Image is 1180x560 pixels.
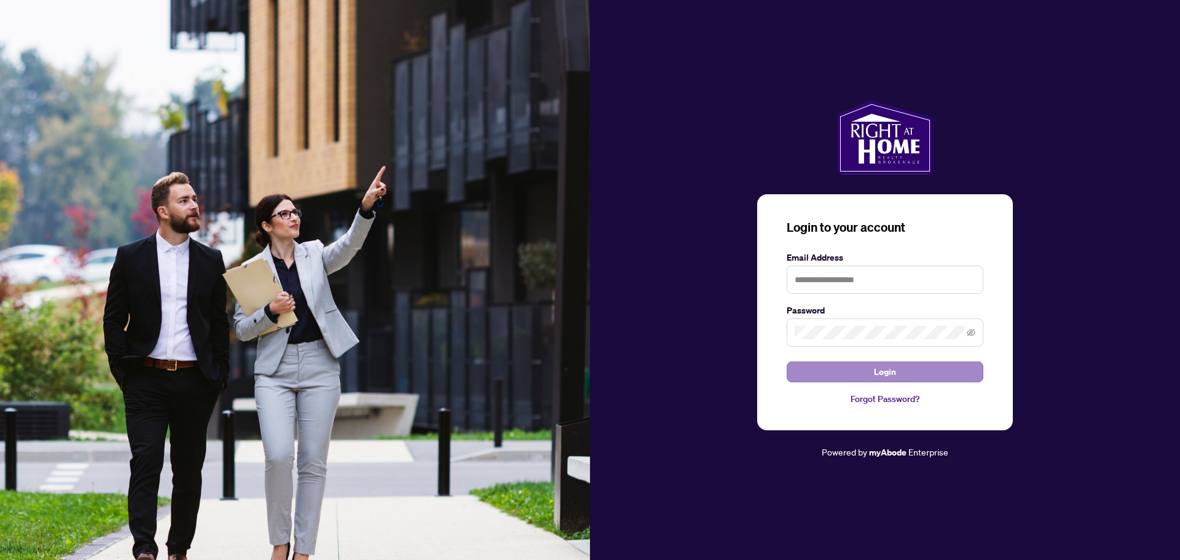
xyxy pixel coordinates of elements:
[787,251,983,264] label: Email Address
[787,304,983,317] label: Password
[874,362,896,382] span: Login
[822,446,867,457] span: Powered by
[787,392,983,406] a: Forgot Password?
[787,219,983,236] h3: Login to your account
[869,446,907,459] a: myAbode
[967,328,975,337] span: eye-invisible
[908,446,948,457] span: Enterprise
[787,361,983,382] button: Login
[837,101,932,175] img: ma-logo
